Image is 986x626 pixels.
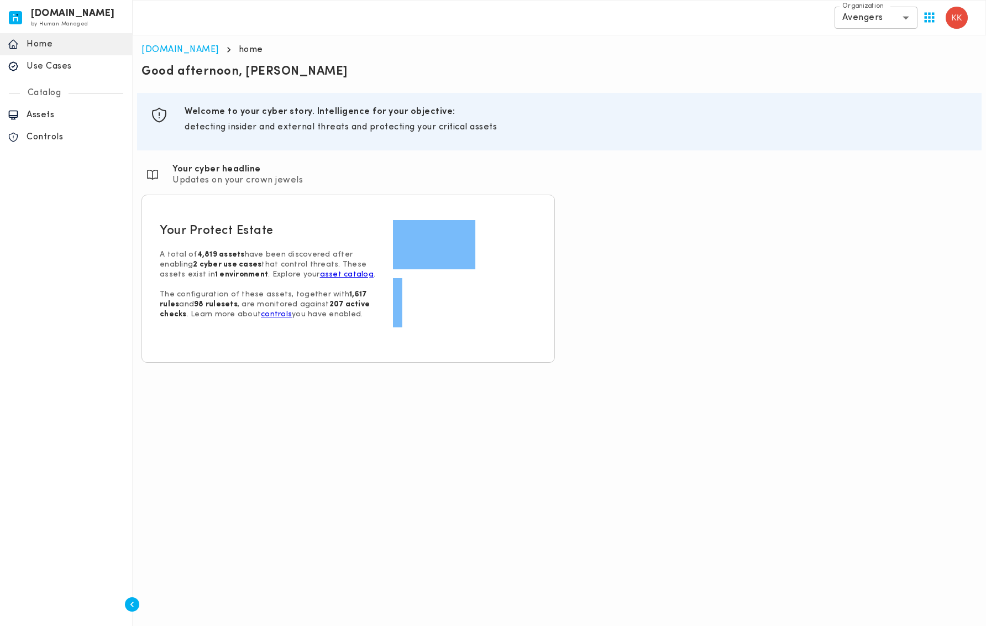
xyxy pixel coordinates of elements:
div: Avengers [835,7,917,29]
h6: Welcome to your cyber story. Intelligence for your objective: [185,106,968,117]
strong: 2 cyber use cases [193,260,261,269]
img: invicta.io [9,11,22,24]
p: A total of have been discovered after enabling that control threats. These assets exist in . Expl... [160,250,381,320]
p: Use Cases [27,61,124,72]
strong: 98 rulesets [194,300,238,309]
img: Karen Kim [946,7,968,29]
p: Good afternoon, [PERSON_NAME] [141,64,977,80]
p: home [239,44,263,55]
label: Organization [842,2,884,11]
h6: Your cyber headline [172,164,303,175]
p: detecting insider and external threats and protecting your critical assets [185,122,968,133]
button: User [941,2,972,33]
p: Controls [27,132,124,143]
strong: 1 environment [215,270,268,279]
nav: breadcrumb [141,44,977,55]
a: [DOMAIN_NAME] [141,45,219,54]
strong: 4,819 assets [197,251,245,259]
p: Updates on your crown jewels [172,175,303,186]
p: Assets [27,109,124,121]
a: controls [261,310,292,319]
h6: [DOMAIN_NAME] [31,10,115,18]
p: Catalog [20,87,69,98]
h5: Your Protect Estate [160,223,274,239]
span: by Human Managed [31,21,88,27]
a: asset catalog [320,270,374,279]
p: Home [27,39,124,50]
